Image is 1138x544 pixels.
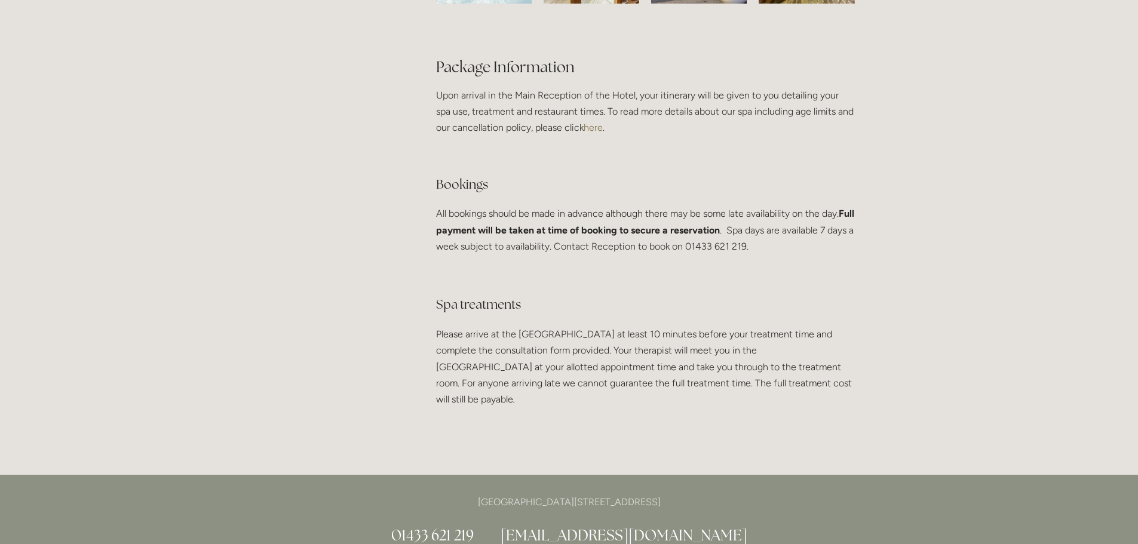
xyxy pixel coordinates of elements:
h3: Spa treatments [436,293,855,316]
p: Upon arrival in the Main Reception of the Hotel, your itinerary will be given to you detailing yo... [436,87,855,136]
strong: Full payment will be taken at time of booking to secure a reservation [436,208,857,235]
p: [GEOGRAPHIC_DATA][STREET_ADDRESS] [284,494,855,510]
em: . [513,394,515,405]
p: Please arrive at the [GEOGRAPHIC_DATA] at least 10 minutes before your treatment time and complet... [436,326,855,407]
a: here [584,122,603,133]
p: All bookings should be made in advance although there may be some late availability on the day. .... [436,205,855,254]
h3: Bookings [436,149,855,196]
h2: Package Information [436,36,855,78]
